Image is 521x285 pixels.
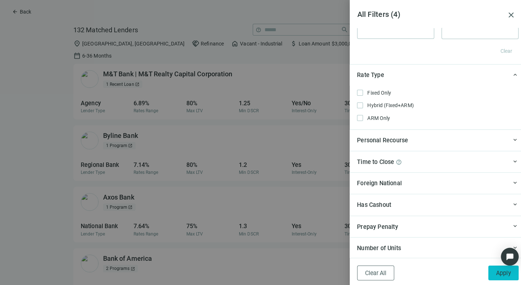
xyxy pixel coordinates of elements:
div: keyboard_arrow_upPrepay Penalty [346,213,521,235]
span: Foreign National [354,178,398,185]
div: keyboard_arrow_upHas Cashout [346,192,521,213]
span: ARM Only [364,114,386,120]
span: Prepay Penalty [354,221,394,228]
span: Time to Close [354,157,390,164]
span: Number of Units [354,242,397,249]
button: Clear [489,44,514,56]
div: keyboard_arrow_upNumber of Units [346,235,521,256]
span: Clear All [361,267,383,274]
span: Personal Recourse [354,135,404,142]
article: All Filters ( 4 ) [354,9,499,20]
span: Hybrid (Fixed+ARM) [364,101,410,107]
span: Apply [491,267,506,274]
span: Has Cashout [354,199,387,206]
div: Open Intercom Messenger [496,245,514,263]
span: Rate Type [354,71,380,78]
div: keyboard_arrow_upTime to Closehelp [346,149,521,171]
span: Fixed Only [364,89,387,95]
button: Clear All [354,263,390,278]
button: Apply [484,263,514,278]
span: close [502,10,511,19]
div: keyboard_arrow_upPersonal Recourse [346,128,521,149]
div: keyboard_arrow_upForeign National [346,171,521,192]
span: help [392,157,398,163]
div: keyboard_arrow_upRate Type [346,63,521,85]
button: close [499,7,514,22]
